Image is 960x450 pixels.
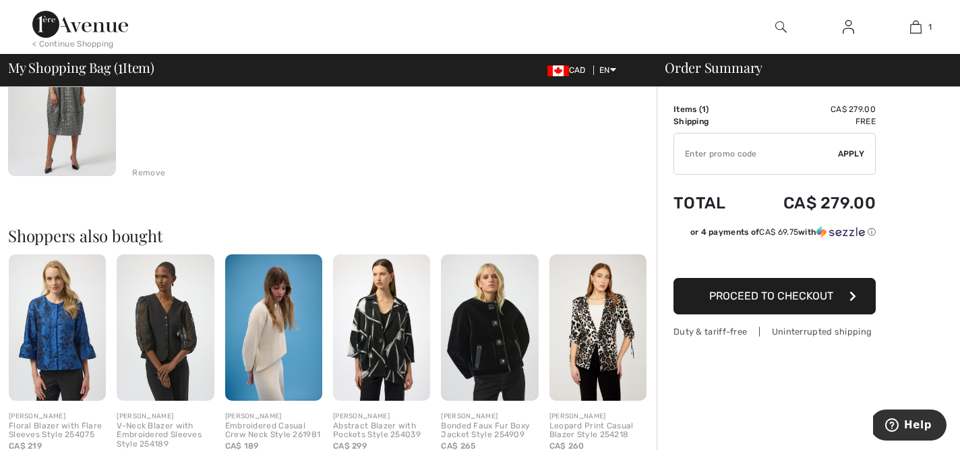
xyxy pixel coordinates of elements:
img: Abstract Blazer with Pockets Style 254039 [333,254,430,400]
span: CA$ 69.75 [759,227,798,237]
div: or 4 payments ofCA$ 69.75withSezzle Click to learn more about Sezzle [673,226,876,243]
div: or 4 payments of with [690,226,876,238]
div: [PERSON_NAME] [333,412,430,422]
img: My Bag [910,19,922,35]
td: CA$ 279.00 [746,180,876,226]
div: [PERSON_NAME] [549,412,647,422]
td: CA$ 279.00 [746,103,876,115]
div: [PERSON_NAME] [225,412,322,422]
div: Embroidered Casual Crew Neck Style 261981 [225,422,322,441]
iframe: Opens a widget where you can find more information [873,410,947,443]
td: Total [673,180,746,226]
img: V-Neck Blazer with Embroidered Sleeves Style 254189 [117,254,214,400]
div: Duty & tariff-free | Uninterrupted shipping [673,325,876,338]
div: Order Summary [649,61,952,74]
td: Items ( ) [673,103,746,115]
span: 1 [702,105,706,114]
iframe: PayPal-paypal [673,243,876,273]
div: Floral Blazer with Flare Sleeves Style 254075 [9,422,106,441]
img: Floral Blazer with Flare Sleeves Style 254075 [9,254,106,400]
div: < Continue Shopping [32,38,114,50]
div: Abstract Blazer with Pockets Style 254039 [333,422,430,441]
img: Leopard Print Casual Blazer Style 254218 [549,254,647,400]
h2: Shoppers also bought [8,227,657,244]
div: V-Neck Blazer with Embroidered Sleeves Style 254189 [117,422,214,449]
span: 1 [928,21,932,33]
img: 1ère Avenue [32,11,128,38]
img: Sezzle [816,226,865,238]
span: Apply [838,148,865,160]
span: EN [599,65,616,75]
span: Proceed to Checkout [709,289,833,302]
span: CAD [547,65,591,75]
td: Shipping [673,115,746,128]
div: [PERSON_NAME] [117,412,214,422]
img: Bonded Faux Fur Boxy Jacket Style 254909 [441,254,538,400]
img: search the website [775,19,787,35]
div: [PERSON_NAME] [9,412,106,422]
div: Bonded Faux Fur Boxy Jacket Style 254909 [441,422,538,441]
img: Embroidered Casual Crew Neck Style 261981 [225,254,322,400]
a: Sign In [832,19,865,36]
div: Remove [132,167,165,179]
td: Free [746,115,876,128]
img: My Info [843,19,854,35]
input: Promo code [674,134,838,174]
a: 1 [882,19,949,35]
div: Leopard Print Casual Blazer Style 254218 [549,422,647,441]
span: My Shopping Bag ( Item) [8,61,154,74]
div: [PERSON_NAME] [441,412,538,422]
img: Knee-Length Shift Dress Style 254057 [8,14,116,176]
img: Canadian Dollar [547,65,569,76]
span: 1 [118,57,123,75]
button: Proceed to Checkout [673,278,876,314]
